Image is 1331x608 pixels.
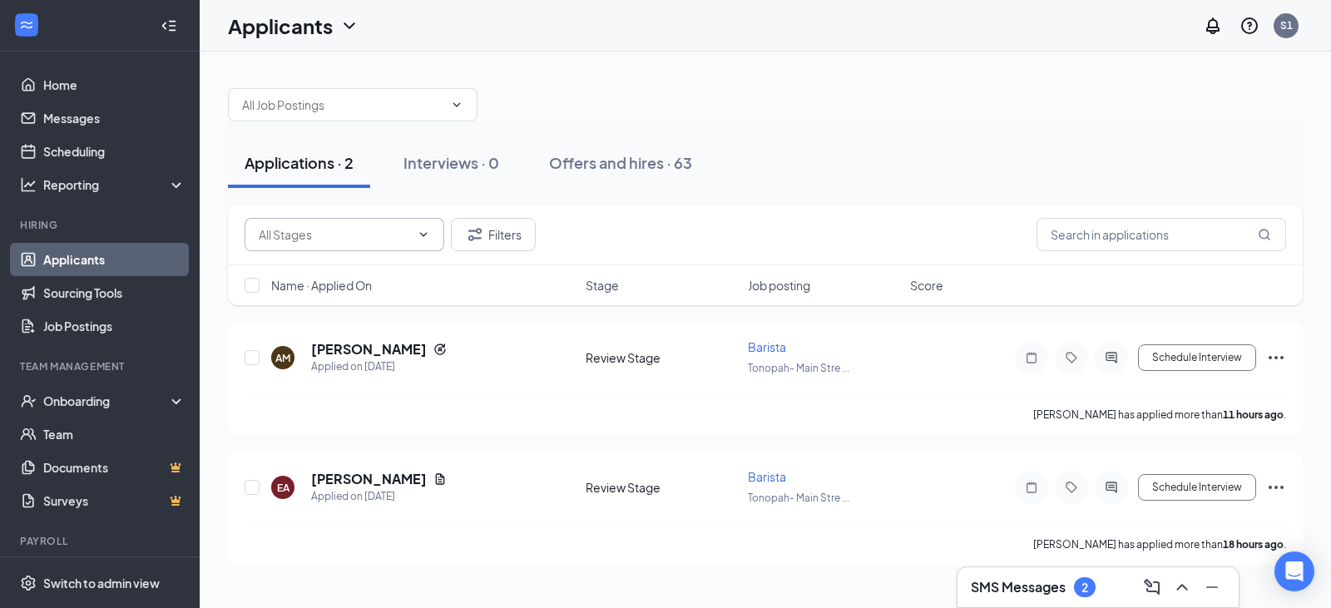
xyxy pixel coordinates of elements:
b: 11 hours ago [1223,408,1284,421]
button: Schedule Interview [1138,474,1256,501]
svg: ChevronDown [417,228,430,241]
svg: Minimize [1202,577,1222,597]
svg: Settings [20,575,37,591]
a: Applicants [43,243,186,276]
button: Minimize [1199,574,1225,601]
a: Job Postings [43,309,186,343]
div: S1 [1280,18,1293,32]
a: Scheduling [43,135,186,168]
p: [PERSON_NAME] has applied more than . [1033,408,1286,422]
svg: Ellipses [1266,348,1286,368]
svg: ActiveChat [1101,481,1121,494]
svg: Notifications [1203,16,1223,36]
div: Open Intercom Messenger [1274,551,1314,591]
svg: Filter [465,225,485,245]
div: Interviews · 0 [403,152,499,173]
svg: Document [433,472,447,486]
button: ComposeMessage [1139,574,1165,601]
button: Filter Filters [451,218,536,251]
div: Review Stage [586,479,738,496]
button: Schedule Interview [1138,344,1256,371]
div: EA [277,481,289,495]
a: Home [43,68,186,101]
div: Team Management [20,359,182,373]
svg: ChevronUp [1172,577,1192,597]
svg: ActiveChat [1101,351,1121,364]
svg: MagnifyingGlass [1258,228,1271,241]
div: Payroll [20,534,182,548]
svg: QuestionInfo [1239,16,1259,36]
div: Hiring [20,218,182,232]
span: Tonopah- Main Stre ... [748,492,849,504]
span: Barista [748,339,786,354]
svg: ChevronDown [450,98,463,111]
svg: Collapse [161,17,177,34]
svg: Note [1022,481,1042,494]
h3: SMS Messages [971,578,1066,596]
div: Onboarding [43,393,171,409]
svg: Reapply [433,343,447,356]
h5: [PERSON_NAME] [311,470,427,488]
span: Name · Applied On [271,277,372,294]
div: Review Stage [586,349,738,366]
span: Stage [586,277,619,294]
button: ChevronUp [1169,574,1195,601]
svg: WorkstreamLogo [18,17,35,33]
a: SurveysCrown [43,484,186,517]
div: AM [275,351,290,365]
a: DocumentsCrown [43,451,186,484]
svg: Analysis [20,176,37,193]
svg: Ellipses [1266,477,1286,497]
h1: Applicants [228,12,333,40]
div: Switch to admin view [43,575,160,591]
svg: Tag [1061,351,1081,364]
svg: Tag [1061,481,1081,494]
a: Sourcing Tools [43,276,186,309]
svg: ComposeMessage [1142,577,1162,597]
span: Job posting [748,277,810,294]
span: Tonopah- Main Stre ... [748,362,849,374]
svg: Note [1022,351,1042,364]
div: Applications · 2 [245,152,354,173]
input: All Stages [259,225,410,244]
div: Reporting [43,176,186,193]
h5: [PERSON_NAME] [311,340,427,358]
a: Team [43,418,186,451]
svg: ChevronDown [339,16,359,36]
div: Offers and hires · 63 [549,152,692,173]
div: Applied on [DATE] [311,358,447,375]
input: All Job Postings [242,96,443,114]
div: Applied on [DATE] [311,488,447,505]
span: Barista [748,469,786,484]
p: [PERSON_NAME] has applied more than . [1033,537,1286,551]
a: Messages [43,101,186,135]
b: 18 hours ago [1223,538,1284,551]
svg: UserCheck [20,393,37,409]
input: Search in applications [1037,218,1286,251]
div: 2 [1081,581,1088,595]
span: Score [910,277,943,294]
